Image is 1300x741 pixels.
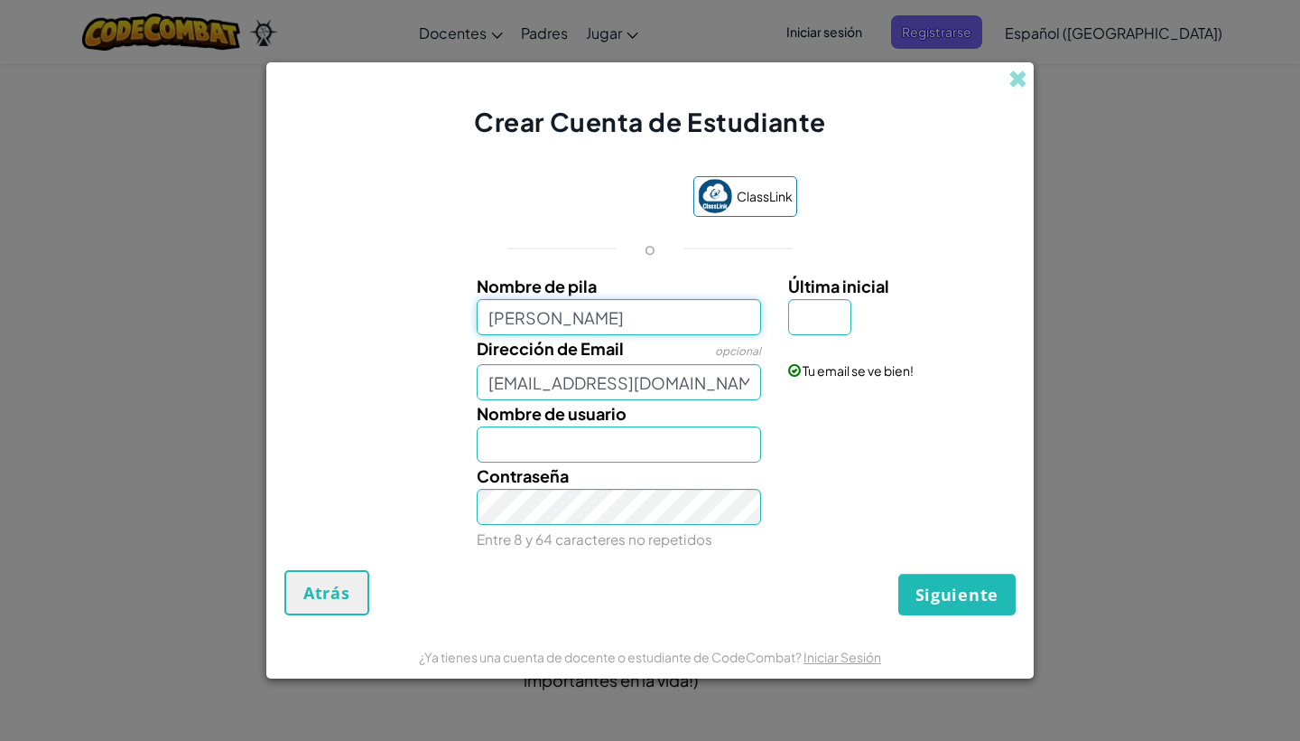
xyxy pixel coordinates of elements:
[477,465,569,486] span: Contraseña
[803,649,881,665] a: Iniciar Sesión
[715,344,761,358] span: opcional
[477,403,627,424] span: Nombre de usuario
[698,179,732,213] img: classlink-logo-small.png
[503,178,675,218] div: Acceder con Google. Se abre en una pestaña nueva
[474,106,826,137] span: Crear Cuenta de Estudiante
[284,570,369,615] button: Atrás
[788,276,889,296] span: Última inicial
[477,338,624,359] span: Dirección de Email
[494,178,684,218] iframe: Botón de Acceder con Google
[303,582,350,604] span: Atrás
[898,574,1016,615] button: Siguiente
[477,276,597,296] span: Nombre de pila
[803,362,914,379] span: Tu email se ve bien!
[645,238,655,259] p: o
[737,183,793,210] span: ClassLink
[477,530,712,548] small: Entre 8 y 64 caracteres no repetidos
[915,584,998,605] span: Siguiente
[419,649,803,665] span: ¿Ya tienes una cuenta de docente o estudiante de CodeCombat?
